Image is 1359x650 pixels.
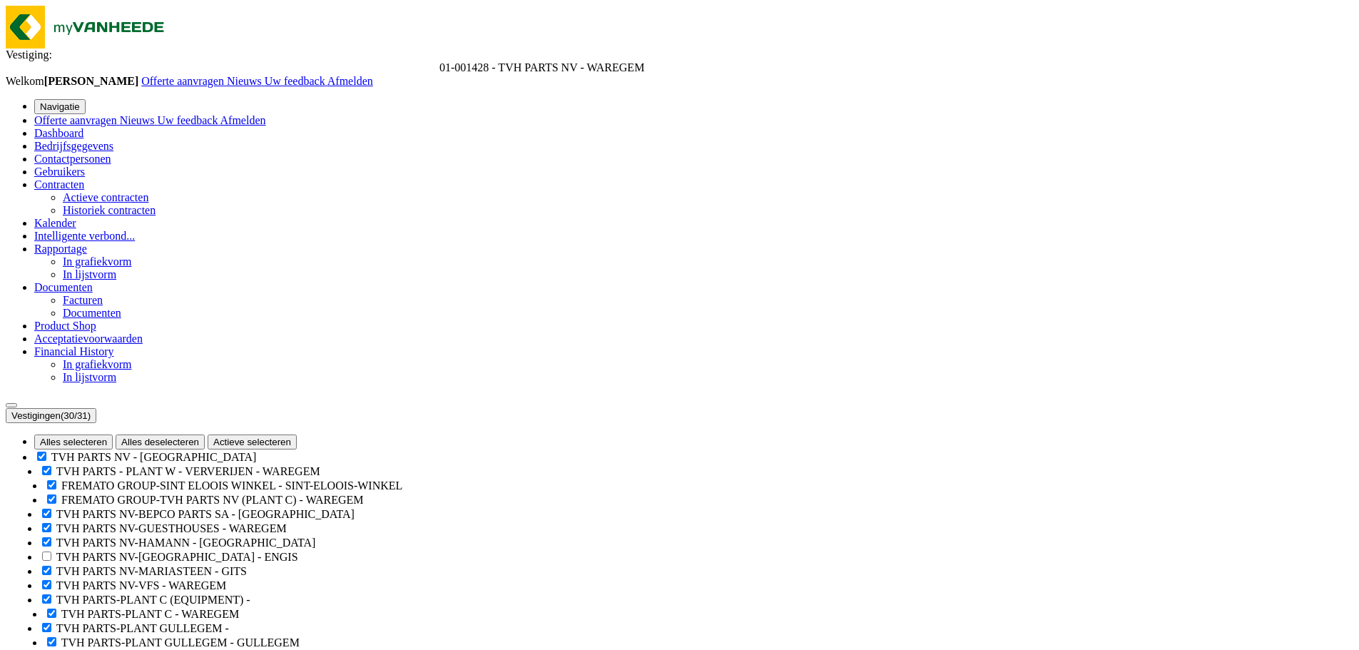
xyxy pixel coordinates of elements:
label: TVH PARTS NV-VFS - WAREGEM [56,579,227,591]
label: TVH PARTS NV-GUESTHOUSES - WAREGEM [56,522,287,534]
count: (30/31) [61,410,91,421]
a: Offerte aanvragen [34,114,120,126]
a: In grafiekvorm [63,255,131,268]
strong: [PERSON_NAME] [44,75,138,87]
a: In lijstvorm [63,268,116,280]
span: Uw feedback [158,114,218,126]
img: myVanheede [6,6,177,49]
span: 01-001428 - TVH PARTS NV - WAREGEM [439,61,644,73]
label: TVH PARTS NV-MARIASTEEN - GITS [56,565,247,577]
button: Alles deselecteren [116,435,205,450]
label: TVH PARTS NV-BEPCO PARTS SA - [GEOGRAPHIC_DATA] [56,508,355,520]
span: Offerte aanvragen [34,114,117,126]
span: Vestigingen [11,410,91,421]
label: TVH PARTS-PLANT C (EQUIPMENT) - [56,594,250,606]
label: TVH PARTS NV - [GEOGRAPHIC_DATA] [51,451,257,463]
a: Intelligente verbond... [34,230,135,242]
span: Nieuws [120,114,155,126]
a: In grafiekvorm [63,358,131,370]
a: Bedrijfsgegevens [34,140,113,152]
label: FREMATO GROUP-TVH PARTS NV (PLANT C) - WAREGEM [61,494,364,506]
button: Actieve selecteren [208,435,297,450]
span: Uw feedback [265,75,325,87]
span: Nieuws [227,75,262,87]
label: TVH PARTS NV-HAMANN - [GEOGRAPHIC_DATA] [56,537,316,549]
a: Financial History [34,345,114,357]
span: Offerte aanvragen [141,75,224,87]
iframe: chat widget [7,619,238,650]
button: Navigatie [34,99,86,114]
span: Navigatie [40,101,80,112]
label: TVH PARTS - PLANT W - VERVERIJEN - WAREGEM [56,465,320,477]
a: Nieuws [227,75,265,87]
a: Rapportage [34,243,87,255]
a: Contactpersonen [34,153,111,165]
span: Welkom [6,75,141,87]
a: Gebruikers [34,166,85,178]
a: Offerte aanvragen [141,75,227,87]
a: Contracten [34,178,84,191]
a: Uw feedback [265,75,327,87]
a: Facturen [63,294,103,306]
a: Documenten [63,307,121,319]
a: Documenten [34,281,93,293]
span: Vestiging: [6,49,52,61]
button: Alles selecteren [34,435,113,450]
a: Historiek contracten [63,204,156,216]
a: Dashboard [34,127,83,139]
a: Kalender [34,217,76,229]
button: Vestigingen(30/31) [6,408,96,423]
a: In lijstvorm [63,371,116,383]
label: TVH PARTS NV-[GEOGRAPHIC_DATA] - ENGIS [56,551,298,563]
label: TVH PARTS-PLANT C - WAREGEM [61,608,239,620]
a: Actieve contracten [63,191,148,203]
a: Acceptatievoorwaarden [34,332,143,345]
label: FREMATO GROUP-SINT ELOOIS WINKEL - SINT-ELOOIS-WINKEL [61,479,402,492]
a: Product Shop [34,320,96,332]
a: Afmelden [220,114,266,126]
a: Nieuws [120,114,158,126]
a: Uw feedback [158,114,220,126]
a: Afmelden [327,75,373,87]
